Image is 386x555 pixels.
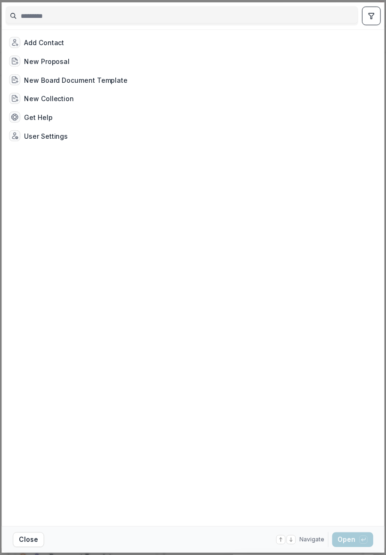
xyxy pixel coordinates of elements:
span: Navigate [299,535,324,544]
div: Get Help [24,112,52,122]
div: New Board Document Template [24,75,128,85]
button: Close [13,532,44,547]
button: Open [332,532,373,547]
div: Add Contact [24,38,64,48]
div: New Collection [24,94,74,103]
div: New Proposal [24,56,70,66]
button: toggle filters [362,7,381,25]
div: User Settings [24,131,68,141]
